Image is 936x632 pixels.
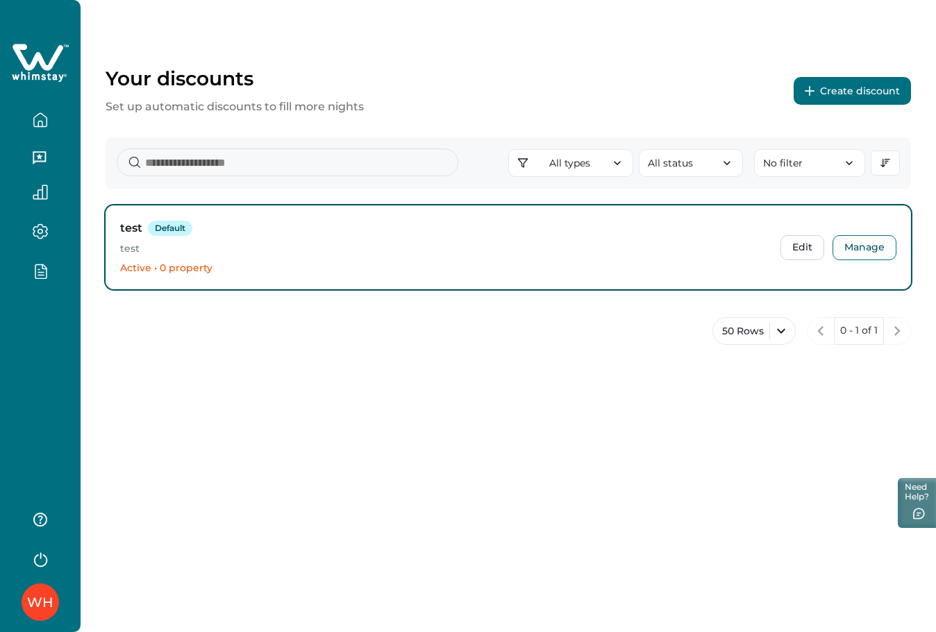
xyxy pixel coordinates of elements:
[106,99,364,115] p: Set up automatic discounts to fill more nights
[120,220,142,237] h3: test
[794,77,911,105] button: Create discount
[120,262,769,275] p: Active • 0 property
[780,235,824,260] button: Edit
[106,67,364,90] p: Your discounts
[27,586,53,619] div: Whimstay Host
[148,221,192,236] span: Default
[712,317,796,345] button: 50 Rows
[883,317,911,345] button: next page
[120,242,769,256] p: test
[807,317,835,345] button: previous page
[834,317,884,345] button: 0 - 1 of 1
[840,324,878,338] p: 0 - 1 of 1
[833,235,896,260] button: Manage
